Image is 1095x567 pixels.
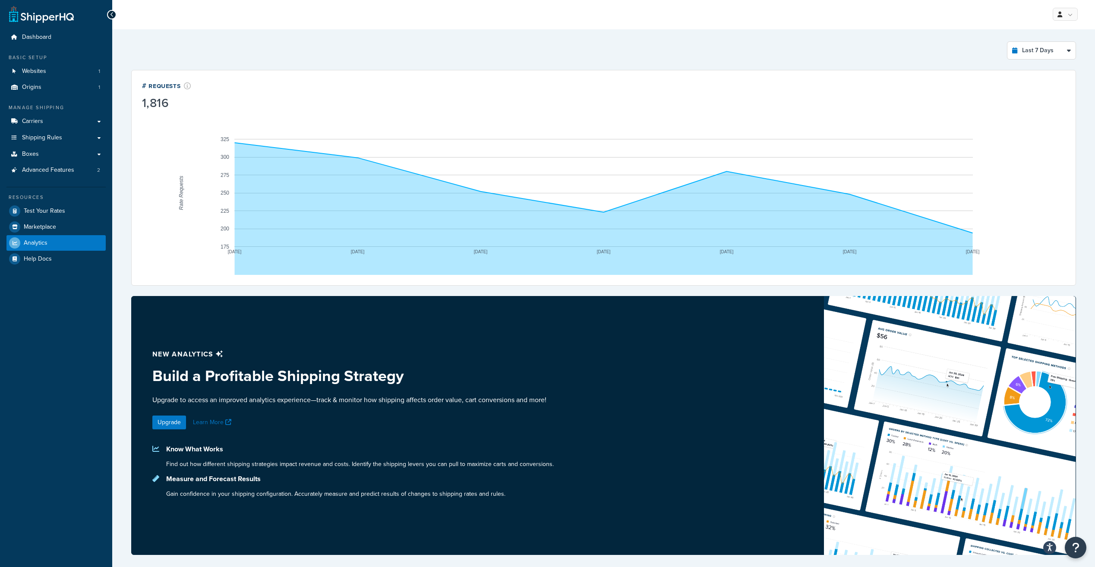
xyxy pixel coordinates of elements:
[24,224,56,231] span: Marketplace
[22,68,46,75] span: Websites
[97,167,100,174] span: 2
[98,68,100,75] span: 1
[152,367,583,384] h3: Build a Profitable Shipping Strategy
[843,249,857,254] text: [DATE]
[22,151,39,158] span: Boxes
[6,162,106,178] li: Advanced Features
[98,84,100,91] span: 1
[24,239,47,247] span: Analytics
[24,208,65,215] span: Test Your Rates
[6,54,106,61] div: Basic Setup
[22,167,74,174] span: Advanced Features
[221,136,229,142] text: 325
[221,244,229,250] text: 175
[6,130,106,146] a: Shipping Rules
[152,395,583,405] p: Upgrade to access an improved analytics experience—track & monitor how shipping affects order val...
[166,443,554,455] p: Know What Works
[166,473,505,485] p: Measure and Forecast Results
[142,81,191,91] div: # Requests
[6,79,106,95] a: Origins1
[178,176,184,210] text: Rate Requests
[6,63,106,79] a: Websites1
[166,460,554,469] p: Find out how different shipping strategies impact revenue and costs. Identify the shipping levers...
[142,97,191,109] div: 1,816
[221,154,229,160] text: 300
[166,489,505,498] p: Gain confidence in your shipping configuration. Accurately measure and predict results of changes...
[24,255,52,263] span: Help Docs
[193,418,234,427] a: Learn More
[22,84,41,91] span: Origins
[6,194,106,201] div: Resources
[152,348,583,360] p: New analytics
[1065,537,1086,558] button: Open Resource Center
[474,249,488,254] text: [DATE]
[22,34,51,41] span: Dashboard
[966,249,980,254] text: [DATE]
[6,146,106,162] a: Boxes
[6,79,106,95] li: Origins
[6,104,106,111] div: Manage Shipping
[221,226,229,232] text: 200
[228,249,242,254] text: [DATE]
[142,111,1065,275] svg: A chart.
[221,190,229,196] text: 250
[22,118,43,125] span: Carriers
[351,249,365,254] text: [DATE]
[6,162,106,178] a: Advanced Features2
[152,416,186,429] a: Upgrade
[6,29,106,45] a: Dashboard
[597,249,611,254] text: [DATE]
[22,134,62,142] span: Shipping Rules
[720,249,734,254] text: [DATE]
[221,208,229,214] text: 225
[6,219,106,235] a: Marketplace
[6,235,106,251] a: Analytics
[221,172,229,178] text: 275
[6,63,106,79] li: Websites
[6,203,106,219] a: Test Your Rates
[6,113,106,129] a: Carriers
[6,251,106,267] a: Help Docs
